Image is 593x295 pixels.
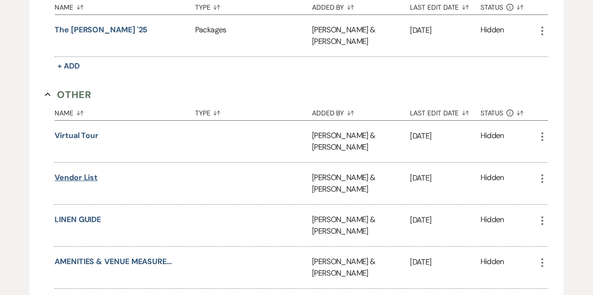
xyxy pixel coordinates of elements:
button: AMENITIES & VENUE MEASUREMENTS [55,256,175,267]
div: [PERSON_NAME] & [PERSON_NAME] [312,121,410,162]
div: Hidden [480,24,504,47]
button: Added By [312,102,410,120]
button: Name [55,102,195,120]
button: Last Edit Date [410,102,480,120]
p: [DATE] [410,256,480,268]
p: [DATE] [410,172,480,184]
span: + Add [57,61,80,71]
div: [PERSON_NAME] & [PERSON_NAME] [312,163,410,204]
div: Hidden [480,130,504,153]
div: Hidden [480,172,504,195]
button: + Add [55,59,83,73]
button: Type [195,102,312,120]
button: Virtual Tour [55,130,99,141]
button: Other [45,87,92,102]
button: Status [480,102,537,120]
span: Status [480,4,504,11]
div: Hidden [480,256,504,279]
div: [PERSON_NAME] & [PERSON_NAME] [312,205,410,246]
p: [DATE] [410,214,480,226]
button: Vendor List [55,172,98,183]
div: Packages [195,15,312,56]
div: [PERSON_NAME] & [PERSON_NAME] [312,15,410,56]
p: [DATE] [410,24,480,37]
span: Status [480,110,504,116]
div: [PERSON_NAME] & [PERSON_NAME] [312,247,410,288]
button: LINEN GUIDE [55,214,101,225]
p: [DATE] [410,130,480,142]
button: The [PERSON_NAME] '25 [55,24,147,36]
div: Hidden [480,214,504,237]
